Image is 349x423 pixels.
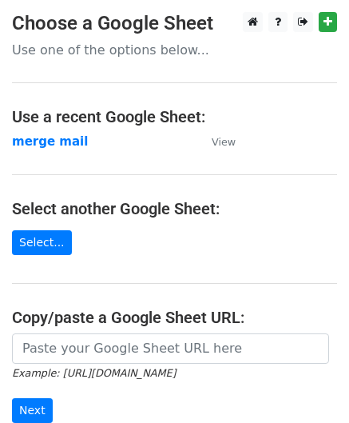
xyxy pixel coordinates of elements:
a: merge mail [12,134,88,149]
h4: Select another Google Sheet: [12,199,337,218]
input: Next [12,398,53,423]
h4: Use a recent Google Sheet: [12,107,337,126]
h3: Choose a Google Sheet [12,12,337,35]
a: Select... [12,230,72,255]
small: View [212,136,236,148]
input: Paste your Google Sheet URL here [12,333,329,364]
p: Use one of the options below... [12,42,337,58]
a: View [196,134,236,149]
small: Example: [URL][DOMAIN_NAME] [12,367,176,379]
h4: Copy/paste a Google Sheet URL: [12,308,337,327]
